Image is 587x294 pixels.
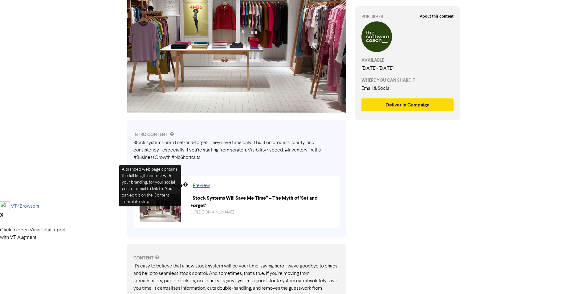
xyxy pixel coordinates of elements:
[361,85,454,92] div: Email & Social
[193,183,210,188] a: Preview
[11,204,39,209] a: VT4Browsers
[361,98,454,111] button: Deliver in Campaign
[133,131,340,138] div: INTRO CONTENT
[361,65,454,72] div: [DATE] - [DATE]
[133,255,340,261] div: CONTENT
[361,14,454,20] div: PUBLISHER
[133,166,340,173] div: LINKED CONTENT
[186,194,338,209] div: “Stock Systems Will Save Me Time” – The Myth of ‘Set and Forget’
[190,210,234,214] a: [URL][DOMAIN_NAME]
[133,139,340,161] div: Stock systems aren’t set-and-forget. They save time only if built on process, clarity, and consis...
[119,165,181,206] div: A branded web page contains the full length content with your branding, for your social post or e...
[510,227,587,294] iframe: Chat Widget
[361,57,454,64] div: AVAILABLE
[186,209,338,216] div: https://public2.bomamarketing.com/cp/uP7qhEnGqgVldI5ZTevgf?sa=EOxpf6Fk
[420,14,454,19] strong: About this content
[361,77,454,84] div: WHERE YOU CAN SHARE IT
